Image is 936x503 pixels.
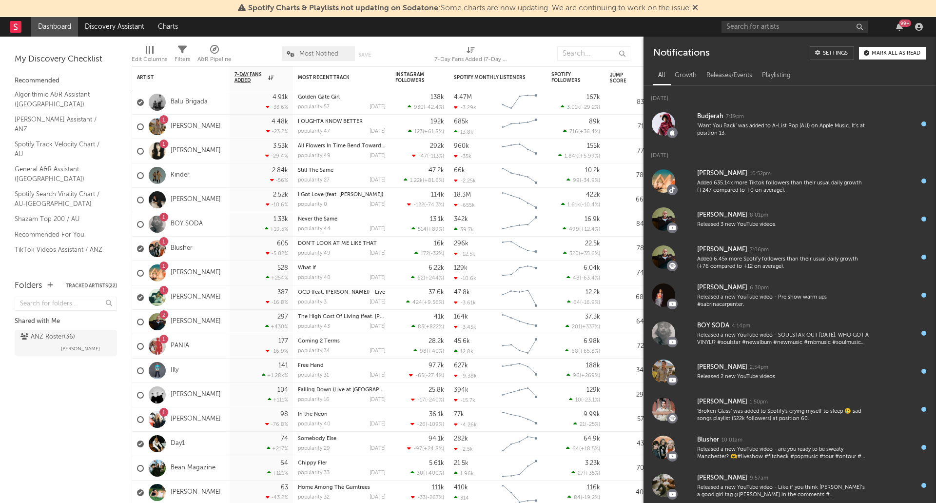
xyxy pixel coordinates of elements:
div: 10.2k [585,167,600,174]
div: 18.3M [454,192,471,198]
div: Folders [15,280,42,292]
div: -3.45k [454,324,476,330]
a: BOY SODA4:14pmReleased a new YouTube video - SOULSTAR OUT [DATE]. WHO GOT A VINYL!? #soulstar #ne... [643,314,936,352]
div: 66.8 [610,194,649,206]
div: Released a new YouTube video - SOULSTAR OUT [DATE]. WHO GOT A VINYL!? #soulstar #newalbum #newmus... [697,332,869,347]
div: Growth [670,67,702,84]
button: Save [358,52,371,58]
div: A&R Pipeline [197,41,232,70]
div: 77.3 [610,145,649,157]
div: All Flowers In Time Bend Towards The Sun [298,143,386,149]
svg: Chart title [498,188,542,212]
div: -33.6 % [266,104,288,110]
div: Released a new YouTube video - Pre show warm ups #sabrinacarpenter. [697,294,869,309]
a: [PERSON_NAME]2:54pmReleased 2 new YouTube videos. [643,352,936,390]
div: [DATE] [370,324,386,329]
div: 2:54pm [750,364,768,371]
div: Mark all as read [872,51,920,56]
div: Filters [175,41,190,70]
div: ( ) [561,104,600,110]
div: Spotify Followers [551,72,585,83]
div: 47.2k [429,167,444,174]
a: [PERSON_NAME] [171,122,221,131]
div: 78.2 [610,243,649,255]
input: Search for artists [721,21,868,33]
div: ( ) [404,177,444,183]
span: -47 [418,154,427,159]
a: ANZ Roster(36)[PERSON_NAME] [15,330,117,356]
span: +81.6 % [424,178,443,183]
a: Free Hand [298,363,324,368]
div: 164k [454,314,468,320]
div: 22.5k [585,241,600,247]
div: ( ) [565,323,600,330]
div: Notifications [653,46,709,60]
div: [PERSON_NAME] [697,362,747,373]
a: [PERSON_NAME]10:52pmAdded 635.14x more Tiktok followers than their usual daily growth (+247 compa... [643,162,936,200]
div: popularity: 49 [298,153,331,159]
div: Most Recent Track [298,75,371,80]
span: 716 [569,129,578,135]
div: 68.6 [610,292,649,303]
span: 514 [418,227,427,232]
div: 16.9k [585,216,600,222]
div: Shared with Me [15,316,117,327]
div: 6.22k [429,265,444,271]
div: [DATE] [370,104,386,110]
a: [PERSON_NAME] [171,391,221,399]
div: 960k [454,143,469,149]
div: ( ) [408,104,444,110]
div: 605 [277,241,288,247]
span: -32 % [430,251,443,257]
div: 12.2k [585,289,600,296]
a: TikTok Videos Assistant / ANZ [15,244,107,255]
a: Golden Gate Girl [298,95,340,100]
div: 13.1k [430,216,444,222]
a: [PERSON_NAME] [171,147,221,155]
div: +430 % [265,323,288,330]
div: Filters [175,54,190,65]
span: 1.22k [410,178,423,183]
div: ( ) [414,250,444,257]
div: ( ) [411,275,444,281]
div: popularity: 27 [298,178,330,183]
div: popularity: 49 [298,251,331,256]
a: Illy [171,366,178,375]
div: Golden Gate Girl [298,95,386,100]
div: Added 635.14x more Tiktok followers than their usual daily growth (+247 compared to +0 on average). [697,180,869,195]
div: -35k [454,153,471,160]
div: [DATE] [643,143,936,162]
a: [PERSON_NAME] [171,488,221,497]
div: +254 % [266,275,288,281]
div: Budjerah [697,111,723,122]
a: [PERSON_NAME] [171,293,221,302]
svg: Chart title [498,285,542,310]
div: 129k [454,265,468,271]
span: Spotify Charts & Playlists not updating on Sodatone [248,4,438,12]
a: Algorithmic A&R Assistant ([GEOGRAPHIC_DATA]) [15,89,107,109]
div: 13.8k [454,129,473,135]
div: Recommended [15,75,117,87]
a: Chippy Fler [298,461,327,466]
div: 1:50pm [750,399,768,406]
span: 320 [569,251,579,257]
a: Bean Magazine [171,464,215,472]
div: popularity: 44 [298,226,331,232]
span: 48 [573,276,580,281]
div: ( ) [566,177,600,183]
div: [DATE] [370,226,386,232]
div: 292k [430,143,444,149]
div: My Discovery Checklist [15,54,117,65]
span: : Some charts are now updating. We are continuing to work on the issue [248,4,689,12]
div: -29.4 % [265,153,288,159]
a: Day1 [171,440,185,448]
span: [PERSON_NAME] [61,343,100,355]
div: A&R Pipeline [197,54,232,65]
div: Never the Same [298,217,386,222]
svg: Chart title [498,115,542,139]
div: popularity: 40 [298,275,331,281]
span: -16.9 % [582,300,599,305]
span: Most Notified [299,51,338,57]
div: What If [298,265,386,271]
div: -3.29k [454,104,476,111]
